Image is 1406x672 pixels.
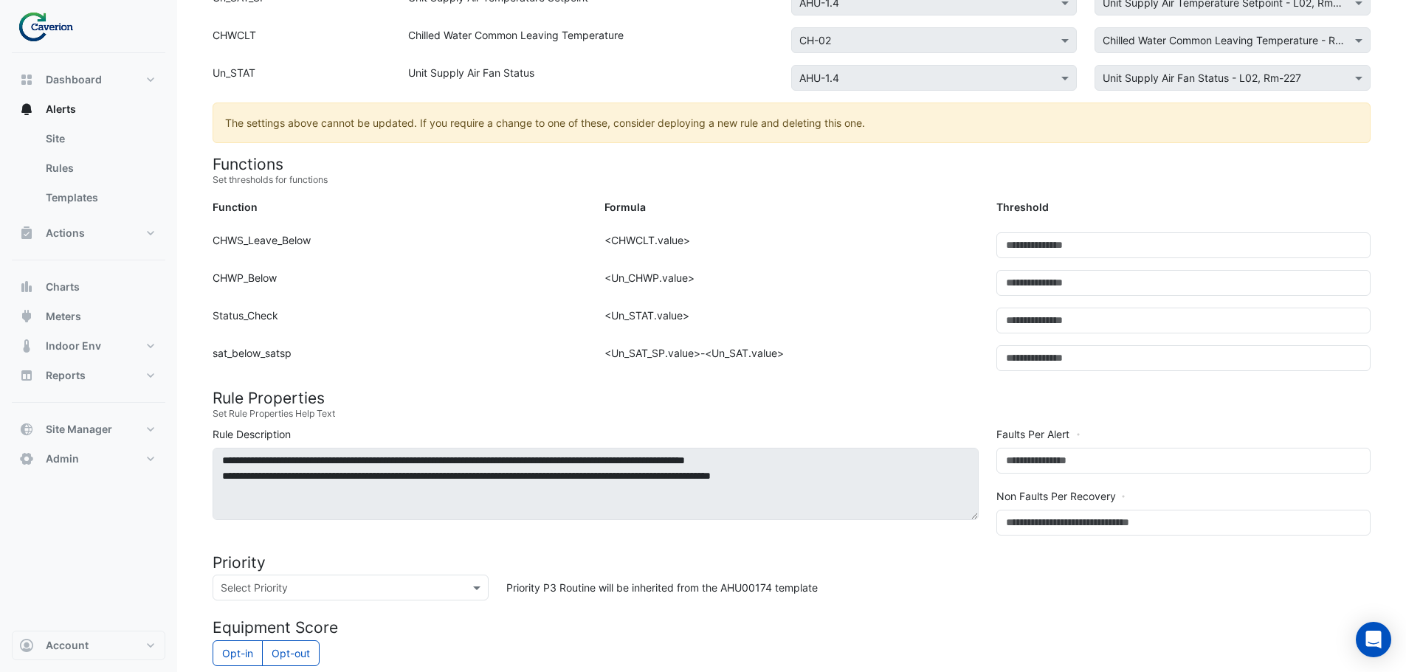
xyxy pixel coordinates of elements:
div: Un_STAT [204,65,399,97]
img: Company Logo [18,12,84,41]
h4: Functions [213,155,1371,173]
span: Indoor Env [46,339,101,353]
button: Actions [12,218,165,248]
a: Templates [34,183,165,212]
app-icon: Indoor Env [19,339,34,353]
app-icon: Alerts [19,102,34,117]
span: Reports [46,368,86,383]
div: Chilled Water Common Leaving Temperature [399,27,791,59]
small: Set thresholds for functions [213,173,1371,187]
strong: Function [213,201,258,213]
span: Alerts [46,102,76,117]
app-icon: Site Manager [19,422,34,437]
small: Set Rule Properties Help Text [213,407,1371,420]
div: Alerts [12,124,165,218]
div: Unit Supply Air Fan Status [399,65,791,97]
button: Dashboard [12,65,165,94]
app-equipment-select: Select Equipment [791,65,1076,91]
label: Rule Description [213,426,291,442]
app-icon: Admin [19,451,34,466]
label: Do not count rule towards calculation of equipment performance scores? [262,640,320,666]
span: Dashboard [46,72,102,87]
strong: Formula [604,201,646,213]
a: Rules [34,153,165,183]
span: Site Manager [46,422,112,437]
app-favourites-select: Select Favourite [1095,27,1371,53]
app-icon: Charts [19,280,34,294]
div: Status_Check [204,308,596,345]
span: Actions [46,226,85,240]
label: Count rule towards calculation of equipment performance scores [213,640,263,666]
div: Open Intercom Messenger [1356,622,1391,657]
a: Site [34,124,165,153]
div: <Un_CHWP.value> [596,270,988,308]
button: Charts [12,272,165,302]
div: CHWCLT [204,27,399,59]
label: Non Faults Per Recovery [996,488,1116,504]
button: Indoor Env [12,331,165,361]
h4: Equipment Score [213,618,1371,637]
app-icon: Meters [19,309,34,324]
app-icon: Actions [19,226,34,240]
div: <Un_STAT.value> [596,308,988,345]
h4: Rule Properties [213,389,1371,407]
label: Faults Per Alert [996,426,1069,442]
button: Alerts [12,94,165,124]
div: sat_below_satsp [204,345,596,383]
span: Admin [46,451,79,466]
app-favourites-select: Select Favourite [1095,65,1371,91]
button: Site Manager [12,415,165,444]
span: Meters [46,309,81,324]
button: Account [12,631,165,660]
button: Meters [12,302,165,331]
div: Tooltip anchor [1117,490,1130,503]
app-icon: Reports [19,368,34,383]
div: CHWS_Leave_Below [204,232,596,270]
div: Tooltip anchor [1072,428,1085,441]
strong: Threshold [996,201,1049,213]
button: Reports [12,361,165,390]
button: Admin [12,444,165,474]
div: <Un_SAT_SP.value>-<Un_SAT.value> [596,345,988,383]
span: Account [46,638,89,653]
div: <CHWCLT.value> [596,232,988,270]
div: CHWP_Below [204,270,596,308]
app-icon: Dashboard [19,72,34,87]
app-equipment-select: Select Equipment [791,27,1076,53]
span: Charts [46,280,80,294]
h4: Priority [213,553,1371,572]
ngb-alert: The settings above cannot be updated. If you require a change to one of these, consider deploying... [213,103,1371,143]
div: Priority P3 Routine will be inherited from the AHU00174 template [497,575,1379,600]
